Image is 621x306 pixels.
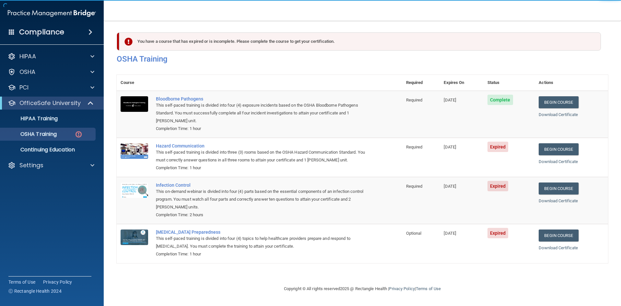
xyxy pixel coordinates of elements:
[539,245,578,250] a: Download Certificate
[8,68,94,76] a: OSHA
[75,130,83,138] img: danger-circle.6113f641.png
[117,75,152,91] th: Course
[444,231,456,236] span: [DATE]
[156,164,370,172] div: Completion Time: 1 hour
[444,98,456,102] span: [DATE]
[156,188,370,211] div: This on-demand webinar is divided into four (4) parts based on the essential components of an inf...
[406,231,422,236] span: Optional
[539,96,578,108] a: Begin Course
[539,112,578,117] a: Download Certificate
[19,161,43,169] p: Settings
[156,235,370,250] div: This self-paced training is divided into four (4) topics to help healthcare providers prepare and...
[487,181,509,191] span: Expired
[117,54,608,64] h4: OSHA Training
[416,286,441,291] a: Terms of Use
[487,142,509,152] span: Expired
[406,184,423,189] span: Required
[156,211,370,219] div: Completion Time: 2 hours
[19,53,36,60] p: HIPAA
[406,145,423,149] span: Required
[8,7,96,20] img: PMB logo
[43,279,72,285] a: Privacy Policy
[539,159,578,164] a: Download Certificate
[539,182,578,194] a: Begin Course
[4,115,58,122] p: HIPAA Training
[4,147,93,153] p: Continuing Education
[539,198,578,203] a: Download Certificate
[8,161,94,169] a: Settings
[444,145,456,149] span: [DATE]
[406,98,423,102] span: Required
[440,75,483,91] th: Expires On
[8,84,94,91] a: PCI
[484,75,535,91] th: Status
[19,99,81,107] p: OfficeSafe University
[124,38,133,46] img: exclamation-circle-solid-danger.72ef9ffc.png
[535,75,608,91] th: Actions
[402,75,440,91] th: Required
[4,131,57,137] p: OSHA Training
[8,279,35,285] a: Terms of Use
[487,228,509,238] span: Expired
[156,250,370,258] div: Completion Time: 1 hour
[156,143,370,148] a: Hazard Communication
[539,230,578,241] a: Begin Course
[19,28,64,37] h4: Compliance
[19,68,36,76] p: OSHA
[8,99,94,107] a: OfficeSafe University
[389,286,415,291] a: Privacy Policy
[539,143,578,155] a: Begin Course
[244,278,481,299] div: Copyright © All rights reserved 2025 @ Rectangle Health | |
[119,32,601,51] div: You have a course that has expired or is incomplete. Please complete the course to get your certi...
[156,96,370,101] a: Bloodborne Pathogens
[487,95,513,105] span: Complete
[156,101,370,125] div: This self-paced training is divided into four (4) exposure incidents based on the OSHA Bloodborne...
[444,184,456,189] span: [DATE]
[19,84,29,91] p: PCI
[156,230,370,235] a: [MEDICAL_DATA] Preparedness
[156,182,370,188] a: Infection Control
[156,125,370,133] div: Completion Time: 1 hour
[8,53,94,60] a: HIPAA
[156,148,370,164] div: This self-paced training is divided into three (3) rooms based on the OSHA Hazard Communication S...
[8,288,62,294] span: Ⓒ Rectangle Health 2024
